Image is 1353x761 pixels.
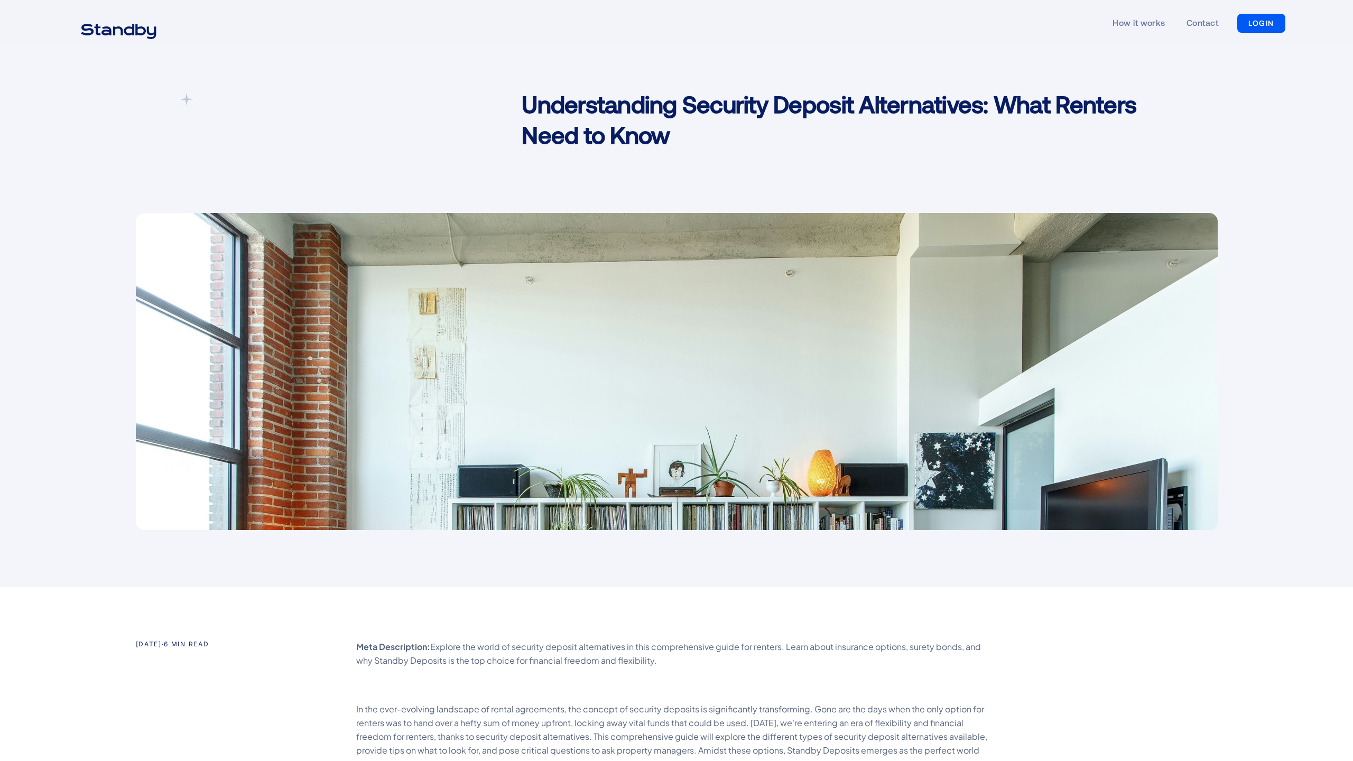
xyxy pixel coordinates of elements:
[356,678,997,692] p: ‍
[164,640,209,648] div: 6 min read
[1237,14,1285,33] a: LOGIN
[522,89,1162,150] h1: Understanding Security Deposit Alternatives: What Renters Need to Know
[68,17,170,30] a: home
[356,641,430,652] strong: Meta Description:
[162,640,164,648] div: ·
[522,89,1162,171] a: Understanding Security Deposit Alternatives: What Renters Need to Know
[136,640,162,648] div: [DATE]
[356,640,997,667] p: Explore the world of security deposit alternatives in this comprehensive guide for renters. Learn...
